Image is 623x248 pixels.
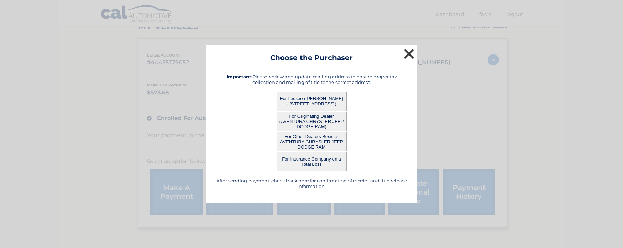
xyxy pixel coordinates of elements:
button: × [402,47,416,61]
h5: After sending payment, check back here for confirmation of receipt and title release information. [215,178,408,189]
strong: Important: [226,74,252,79]
button: For Lessee ([PERSON_NAME] - [STREET_ADDRESS]) [277,92,347,111]
h5: Please review and update mailing address to ensure proper tax collection and mailing of title to ... [215,74,408,85]
h3: Choose the Purchaser [270,53,353,66]
button: For Originating Dealer (AVENTURA CHRYSLER JEEP DODGE RAM) [277,112,347,131]
button: For Other Dealers Besides AVENTURA CHRYSLER JEEP DODGE RAM [277,132,347,151]
button: For Insurance Company on a Total Loss [277,152,347,171]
